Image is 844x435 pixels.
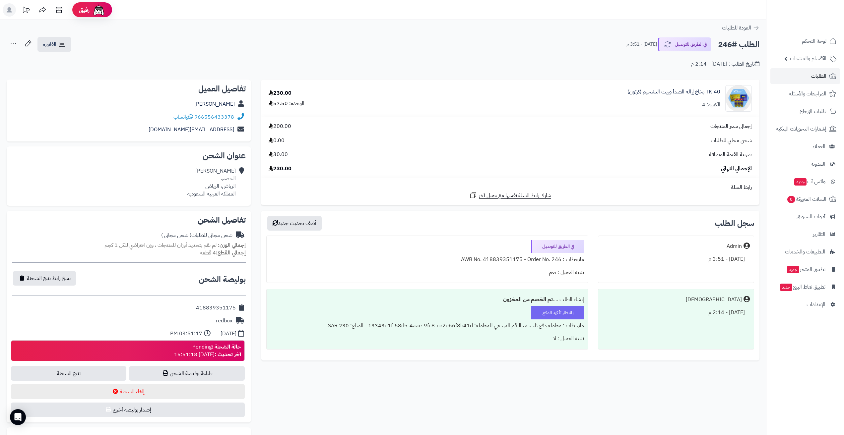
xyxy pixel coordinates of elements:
[770,244,840,260] a: التطبيقات والخدمات
[812,142,825,151] span: العملاء
[269,137,285,144] span: 0.00
[811,159,825,169] span: المدونة
[269,165,292,173] span: 230.00
[770,156,840,172] a: المدونة
[161,232,232,239] div: شحن مجاني للطلبات
[11,366,126,381] a: تتبع الشحنة
[216,317,232,325] div: redbox
[807,300,825,309] span: الإعدادات
[770,68,840,84] a: الطلبات
[691,60,759,68] div: تاريخ الطلب : [DATE] - 2:14 م
[267,216,322,231] button: أضف تحديث جديد
[626,41,657,48] small: [DATE] - 3:51 م
[787,266,799,273] span: جديد
[770,121,840,137] a: إشعارات التحويلات البنكية
[711,137,752,144] span: شحن مجاني للطلبات
[602,306,750,319] div: [DATE] - 2:14 م
[786,265,825,274] span: تطبيق المتجر
[799,16,838,30] img: logo-2.png
[813,230,825,239] span: التقارير
[161,231,191,239] span: ( شحن مجاني )
[196,304,236,312] div: 418839351175
[79,6,90,14] span: رفيق
[170,330,202,338] div: 03:51:17 PM
[702,101,720,109] div: الكمية: 4
[10,409,26,425] div: Open Intercom Messenger
[269,151,288,158] span: 30.00
[18,3,34,18] a: تحديثات المنصة
[12,216,246,224] h2: تفاصيل الشحن
[780,284,792,291] span: جديد
[709,151,752,158] span: ضريبة القيمة المضافة
[269,100,304,107] div: الوحدة: 57.50
[218,241,246,249] strong: إجمالي الوزن:
[770,226,840,242] a: التقارير
[770,191,840,207] a: السلات المتروكة0
[104,241,217,249] span: لم تقم بتحديد أوزان للمنتجات ، وزن افتراضي للكل 1 كجم
[770,279,840,295] a: تطبيق نقاط البيعجديد
[770,33,840,49] a: لوحة التحكم
[770,86,840,102] a: المراجعات والأسئلة
[715,219,754,227] h3: سجل الطلب
[779,282,825,292] span: تطبيق نقاط البيع
[531,240,584,253] div: في الطريق للتوصيل
[194,100,235,108] a: [PERSON_NAME]
[271,253,584,266] div: ملاحظات : AWB No. 418839351175 - Order No. 246
[37,37,71,52] a: الفاتورة
[199,275,246,283] h2: بوليصة الشحن
[722,24,759,32] a: العودة للطلبات
[215,351,241,358] strong: آخر تحديث :
[794,178,807,186] span: جديد
[721,165,752,173] span: الإجمالي النهائي
[602,253,750,266] div: [DATE] - 3:51 م
[92,3,105,17] img: ai-face.png
[271,266,584,279] div: تنبيه العميل : نعم
[13,271,76,286] button: نسخ رابط تتبع الشحنة
[269,89,292,97] div: 230.00
[271,332,584,345] div: تنبيه العميل : لا
[221,330,236,338] div: [DATE]
[11,403,245,417] button: إصدار بوليصة أخرى
[216,249,246,257] strong: إجمالي القطع:
[794,177,825,186] span: وآتس آب
[479,192,551,199] span: شارك رابط السلة نفسها مع عميل آخر
[627,88,720,96] a: TK-40 بخاخ إزالة الصدأ وزيت التشحيم (كرتون)
[194,113,234,121] a: 966556433378
[770,297,840,312] a: الإعدادات
[770,138,840,154] a: العملاء
[269,123,291,130] span: 200.00
[770,103,840,119] a: طلبات الإرجاع
[531,306,584,319] div: بانتظار تأكيد الدفع
[212,343,241,351] strong: حالة الشحنة :
[12,85,246,93] h2: تفاصيل العميل
[187,167,236,197] div: [PERSON_NAME] الحصير، الرياض، الرياض المملكة العربية السعودية
[722,24,751,32] span: العودة للطلبات
[271,319,584,332] div: ملاحظات : معاملة دفع ناجحة ، الرقم المرجعي للمعاملة: 13343e1f-58d5-4aae-9fc8-ce2e66f8b41d - المبل...
[174,343,241,358] div: Pending [DATE] 15:51:18
[710,123,752,130] span: إجمالي سعر المنتجات
[776,124,826,134] span: إشعارات التحويلات البنكية
[770,261,840,277] a: تطبيق المتجرجديد
[11,384,245,399] button: إلغاء الشحنة
[802,36,826,46] span: لوحة التحكم
[789,89,826,98] span: المراجعات والأسئلة
[264,184,757,191] div: رابط السلة
[12,152,246,160] h2: عنوان الشحن
[27,274,71,282] span: نسخ رابط تتبع الشحنة
[770,209,840,225] a: أدوات التسويق
[686,296,742,303] div: [DEMOGRAPHIC_DATA]
[800,107,826,116] span: طلبات الإرجاع
[718,38,759,51] h2: الطلب #246
[173,113,193,121] a: واتساب
[811,72,826,81] span: الطلبات
[43,40,56,48] span: الفاتورة
[469,191,551,199] a: شارك رابط السلة نفسها مع عميل آخر
[129,366,244,381] a: طباعة بوليصة الشحن
[200,249,246,257] small: 4 قطعة
[790,54,826,63] span: الأقسام والمنتجات
[787,196,795,203] span: 0
[770,174,840,190] a: وآتس آبجديد
[149,126,234,134] a: [EMAIL_ADDRESS][DOMAIN_NAME]
[503,296,553,303] b: تم الخصم من المخزون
